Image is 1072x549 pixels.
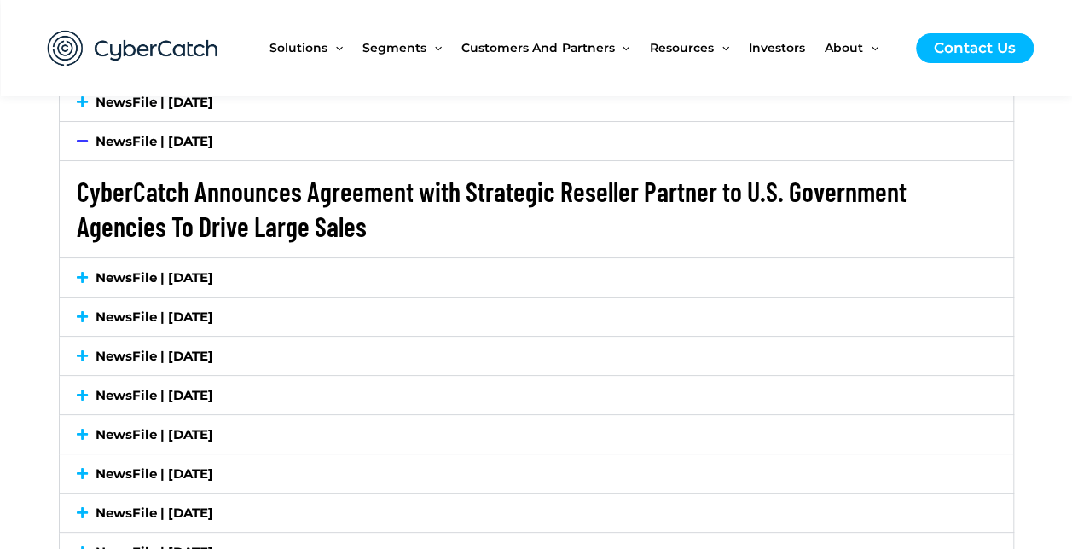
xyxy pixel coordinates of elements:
[60,83,1013,121] div: NewsFile | [DATE]
[863,12,878,84] span: Menu Toggle
[96,348,213,364] a: NewsFile | [DATE]
[60,337,1013,375] div: NewsFile | [DATE]
[96,269,213,286] a: NewsFile | [DATE]
[96,309,213,325] a: NewsFile | [DATE]
[60,454,1013,493] div: NewsFile | [DATE]
[327,12,343,84] span: Menu Toggle
[77,175,907,243] a: CyberCatch Announces Agreement with Strategic Reseller Partner to U.S. Government Agencies To Dri...
[60,376,1013,414] div: NewsFile | [DATE]
[362,12,426,84] span: Segments
[96,94,213,110] a: NewsFile | [DATE]
[96,505,213,521] a: NewsFile | [DATE]
[269,12,327,84] span: Solutions
[916,33,1034,63] a: Contact Us
[825,12,863,84] span: About
[96,426,213,442] a: NewsFile | [DATE]
[749,12,825,84] a: Investors
[426,12,442,84] span: Menu Toggle
[269,12,899,84] nav: Site Navigation: New Main Menu
[60,122,1013,160] div: NewsFile | [DATE]
[461,12,614,84] span: Customers and Partners
[650,12,714,84] span: Resources
[749,12,805,84] span: Investors
[60,494,1013,532] div: NewsFile | [DATE]
[60,160,1013,257] div: NewsFile | [DATE]
[31,13,235,84] img: CyberCatch
[614,12,629,84] span: Menu Toggle
[60,298,1013,336] div: NewsFile | [DATE]
[60,258,1013,297] div: NewsFile | [DATE]
[96,133,213,149] a: NewsFile | [DATE]
[96,387,213,403] a: NewsFile | [DATE]
[96,465,213,482] a: NewsFile | [DATE]
[60,415,1013,454] div: NewsFile | [DATE]
[714,12,729,84] span: Menu Toggle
